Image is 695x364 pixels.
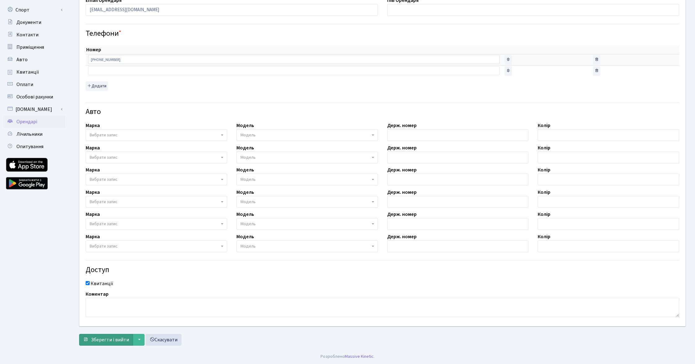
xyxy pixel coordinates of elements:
[538,233,550,240] label: Колір
[3,91,65,103] a: Особові рахунки
[90,154,118,161] span: Вибрати запис
[16,19,41,26] span: Документи
[387,189,417,196] label: Держ. номер
[240,154,256,161] span: Модель
[16,93,53,100] span: Особові рахунки
[3,66,65,78] a: Квитанції
[86,45,502,54] th: Номер
[16,69,39,75] span: Квитанції
[538,122,550,129] label: Колір
[90,221,118,227] span: Вибрати запис
[86,266,679,275] h4: Доступ
[236,211,254,218] label: Модель
[236,122,254,129] label: Модель
[16,143,43,150] span: Опитування
[387,233,417,240] label: Держ. номер
[345,353,374,360] a: Massive Kinetic
[86,290,109,298] label: Коментар
[236,189,254,196] label: Модель
[86,29,679,38] h4: Телефони
[79,334,133,346] button: Зберегти і вийти
[240,243,256,249] span: Модель
[240,132,256,138] span: Модель
[86,189,100,196] label: Марка
[387,144,417,152] label: Держ. номер
[86,166,100,174] label: Марка
[538,166,550,174] label: Колір
[16,81,33,88] span: Оплати
[3,116,65,128] a: Орендарі
[86,122,100,129] label: Марка
[240,221,256,227] span: Модель
[86,144,100,152] label: Марка
[538,144,550,152] label: Колір
[3,29,65,41] a: Контакти
[538,189,550,196] label: Колір
[86,211,100,218] label: Марка
[90,132,118,138] span: Вибрати запис
[240,199,256,205] span: Модель
[16,31,38,38] span: Контакти
[91,336,129,343] span: Зберегти і вийти
[3,4,65,16] a: Спорт
[90,176,118,183] span: Вибрати запис
[3,140,65,153] a: Опитування
[90,199,118,205] span: Вибрати запис
[236,233,254,240] label: Модель
[86,81,108,91] button: Додати
[3,78,65,91] a: Оплати
[236,144,254,152] label: Модель
[3,103,65,116] a: [DOMAIN_NAME]
[3,53,65,66] a: Авто
[91,280,113,287] label: Квитанції
[387,211,417,218] label: Держ. номер
[387,122,417,129] label: Держ. номер
[16,118,37,125] span: Орендарі
[538,211,550,218] label: Колір
[86,107,679,116] h4: Авто
[387,166,417,174] label: Держ. номер
[146,334,182,346] a: Скасувати
[321,353,374,360] div: Розроблено .
[3,16,65,29] a: Документи
[16,44,44,51] span: Приміщення
[240,176,256,183] span: Модель
[3,128,65,140] a: Лічильники
[86,233,100,240] label: Марка
[86,4,378,16] input: Буде використано в якості логіна
[3,41,65,53] a: Приміщення
[16,131,43,138] span: Лічильники
[236,166,254,174] label: Модель
[16,56,28,63] span: Авто
[90,243,118,249] span: Вибрати запис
